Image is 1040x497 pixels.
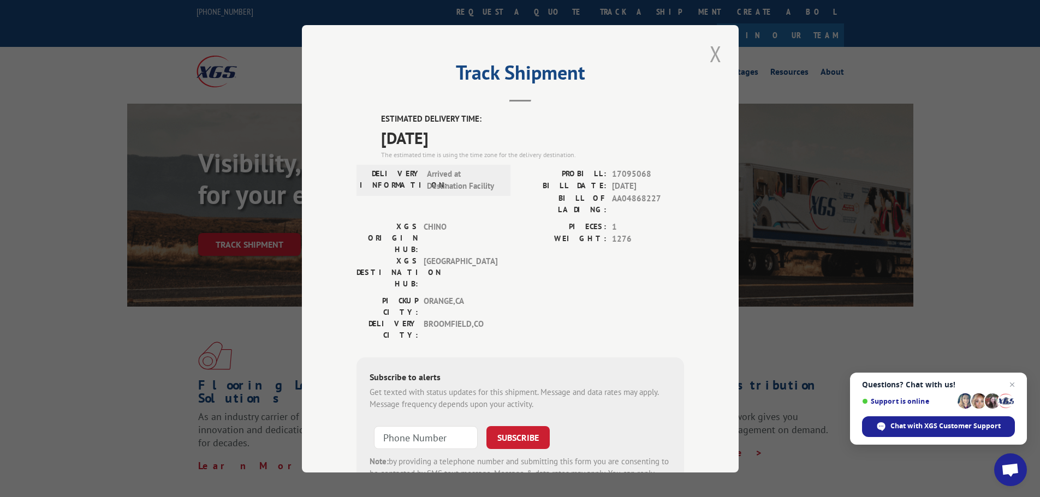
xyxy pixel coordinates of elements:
div: Subscribe to alerts [370,370,671,386]
button: Close modal [706,39,725,69]
strong: Note: [370,456,389,466]
span: Support is online [862,397,954,405]
label: PIECES: [520,220,607,233]
label: XGS DESTINATION HUB: [356,255,418,289]
span: CHINO [424,220,497,255]
span: Questions? Chat with us! [862,380,1015,389]
div: by providing a telephone number and submitting this form you are consenting to be contacted by SM... [370,455,671,492]
span: ORANGE , CA [424,295,497,318]
input: Phone Number [374,426,478,448]
span: BROOMFIELD , CO [424,318,497,340]
label: DELIVERY CITY: [356,318,418,340]
span: Chat with XGS Customer Support [862,416,1015,437]
button: SUBSCRIBE [486,426,550,448]
label: PICKUP CITY: [356,295,418,318]
label: BILL OF LADING: [520,192,607,215]
span: [DATE] [612,180,684,193]
div: Get texted with status updates for this shipment. Message and data rates may apply. Message frequ... [370,386,671,410]
label: WEIGHT: [520,233,607,245]
span: 1276 [612,233,684,245]
h2: Track Shipment [356,65,684,86]
span: Arrived at Destination Facility [427,167,501,192]
label: DELIVERY INFORMATION: [360,167,421,192]
label: PROBILL: [520,167,607,180]
label: BILL DATE: [520,180,607,193]
label: ESTIMATED DELIVERY TIME: [381,113,684,125]
span: 1 [612,220,684,233]
span: [GEOGRAPHIC_DATA] [424,255,497,289]
div: The estimated time is using the time zone for the delivery destination. [381,149,684,159]
span: 17095068 [612,167,684,180]
span: AA04868227 [612,192,684,215]
label: XGS ORIGIN HUB: [356,220,418,255]
span: Chat with XGS Customer Support [890,421,1001,431]
span: [DATE] [381,125,684,149]
a: Open chat [994,453,1027,486]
